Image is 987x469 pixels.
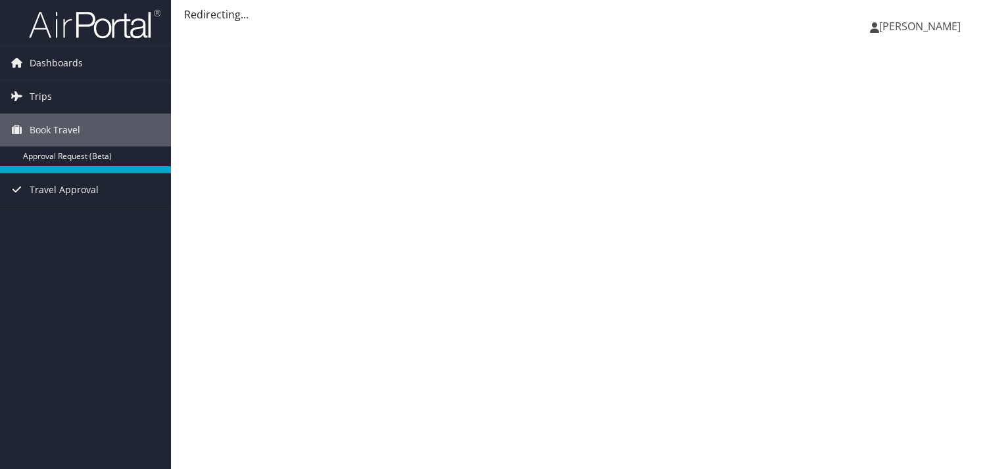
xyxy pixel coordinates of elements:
div: Redirecting... [184,7,974,22]
span: [PERSON_NAME] [879,19,961,33]
a: [PERSON_NAME] [870,7,974,46]
span: Trips [30,80,52,113]
span: Book Travel [30,114,80,146]
span: Dashboards [30,47,83,79]
img: airportal-logo.png [29,9,160,39]
span: Travel Approval [30,173,99,206]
